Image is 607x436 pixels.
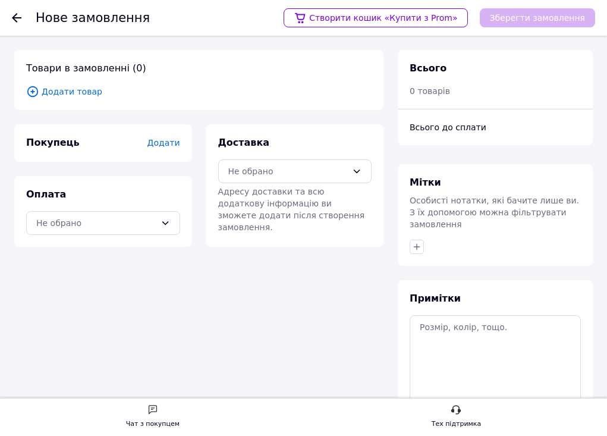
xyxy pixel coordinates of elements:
span: Додати товар [26,85,372,98]
span: Оплата [26,189,66,200]
span: Покупець [26,137,80,148]
div: Не обрано [228,165,348,178]
span: Додати [147,138,180,148]
div: Повернутися назад [12,12,21,24]
a: Створити кошик «Купити з Prom» [284,8,468,27]
span: Мітки [410,177,441,188]
div: Нове замовлення [36,12,150,24]
div: Не обрано [36,217,156,230]
span: Адресу доставки та всю додаткову інформацію ви зможете додати після створення замовлення. [218,187,365,232]
span: Всього [410,62,446,74]
span: Товари в замовленні (0) [26,62,146,74]
span: Особисті нотатки, які бачите лише ви. З їх допомогою можна фільтрувати замовлення [410,196,579,229]
span: 0 товарів [410,86,450,96]
span: Примітки [410,293,461,304]
span: Доставка [218,137,270,148]
div: Чат з покупцем [126,418,180,430]
div: Тех підтримка [432,418,482,430]
div: Всього до сплати [410,121,581,133]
